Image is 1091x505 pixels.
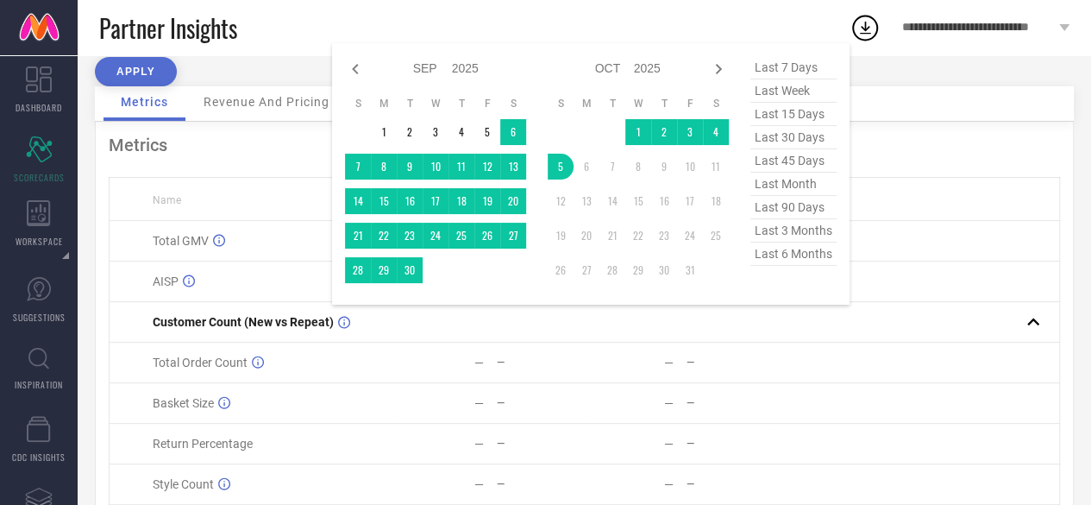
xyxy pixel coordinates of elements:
span: last 30 days [750,126,837,149]
td: Thu Sep 04 2025 [448,119,474,145]
div: — [687,397,774,409]
span: Revenue And Pricing [204,95,329,109]
td: Thu Sep 11 2025 [448,154,474,180]
td: Thu Oct 16 2025 [651,188,677,214]
td: Mon Sep 08 2025 [371,154,397,180]
span: CDC INSIGHTS [12,451,66,464]
th: Monday [574,97,599,110]
span: Basket Size [153,396,214,410]
span: last 6 months [750,243,837,266]
td: Sat Sep 20 2025 [500,188,526,214]
td: Tue Oct 14 2025 [599,188,625,214]
td: Tue Oct 21 2025 [599,223,625,249]
td: Thu Sep 18 2025 [448,188,474,214]
span: Style Count [153,477,214,491]
div: — [497,357,584,369]
span: Total GMV [153,234,209,248]
td: Wed Sep 17 2025 [423,188,448,214]
td: Wed Oct 22 2025 [625,223,651,249]
td: Sun Sep 07 2025 [345,154,371,180]
td: Fri Oct 31 2025 [677,257,703,283]
td: Mon Sep 01 2025 [371,119,397,145]
th: Monday [371,97,397,110]
span: last 90 days [750,196,837,219]
th: Sunday [548,97,574,110]
th: Wednesday [625,97,651,110]
td: Sat Oct 04 2025 [703,119,729,145]
span: last month [750,173,837,196]
th: Thursday [651,97,677,110]
td: Wed Oct 29 2025 [625,257,651,283]
td: Fri Sep 19 2025 [474,188,500,214]
span: SCORECARDS [14,171,65,184]
div: — [474,477,484,491]
td: Wed Oct 01 2025 [625,119,651,145]
th: Friday [677,97,703,110]
td: Thu Oct 23 2025 [651,223,677,249]
td: Mon Sep 22 2025 [371,223,397,249]
span: INSPIRATION [15,378,63,391]
th: Tuesday [599,97,625,110]
span: last week [750,79,837,103]
th: Thursday [448,97,474,110]
td: Sun Oct 12 2025 [548,188,574,214]
td: Thu Oct 30 2025 [651,257,677,283]
span: Metrics [121,95,168,109]
td: Sun Oct 19 2025 [548,223,574,249]
span: Total Order Count [153,356,248,369]
span: AISP [153,275,179,288]
th: Tuesday [397,97,423,110]
div: Open download list [850,12,881,43]
td: Fri Oct 10 2025 [677,154,703,180]
div: — [474,396,484,410]
div: — [474,437,484,451]
div: Previous month [345,59,366,79]
td: Mon Oct 27 2025 [574,257,599,283]
th: Wednesday [423,97,448,110]
td: Mon Oct 06 2025 [574,154,599,180]
td: Fri Oct 24 2025 [677,223,703,249]
span: DASHBOARD [16,101,62,114]
td: Tue Sep 16 2025 [397,188,423,214]
td: Sat Sep 27 2025 [500,223,526,249]
td: Tue Oct 28 2025 [599,257,625,283]
td: Thu Oct 09 2025 [651,154,677,180]
span: last 15 days [750,103,837,126]
td: Wed Oct 15 2025 [625,188,651,214]
td: Fri Oct 17 2025 [677,188,703,214]
span: last 7 days [750,56,837,79]
th: Sunday [345,97,371,110]
button: APPLY [95,57,177,86]
td: Sun Oct 05 2025 [548,154,574,180]
span: Name [153,194,181,206]
div: — [497,397,584,409]
th: Saturday [500,97,526,110]
td: Tue Sep 23 2025 [397,223,423,249]
td: Fri Sep 12 2025 [474,154,500,180]
div: Metrics [109,135,1060,155]
td: Mon Oct 13 2025 [574,188,599,214]
div: — [497,438,584,450]
td: Fri Oct 03 2025 [677,119,703,145]
div: — [664,396,674,410]
th: Friday [474,97,500,110]
td: Sun Sep 28 2025 [345,257,371,283]
td: Wed Sep 03 2025 [423,119,448,145]
span: last 45 days [750,149,837,173]
span: Customer Count (New vs Repeat) [153,315,334,329]
td: Sat Oct 11 2025 [703,154,729,180]
div: — [687,438,774,450]
div: Next month [708,59,729,79]
td: Tue Sep 30 2025 [397,257,423,283]
td: Fri Sep 26 2025 [474,223,500,249]
div: — [664,437,674,451]
td: Wed Oct 08 2025 [625,154,651,180]
span: Return Percentage [153,437,253,451]
div: — [474,356,484,369]
td: Sun Sep 14 2025 [345,188,371,214]
span: SUGGESTIONS [13,311,66,324]
span: Partner Insights [99,10,237,46]
td: Mon Oct 20 2025 [574,223,599,249]
td: Sun Sep 21 2025 [345,223,371,249]
span: last 3 months [750,219,837,243]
